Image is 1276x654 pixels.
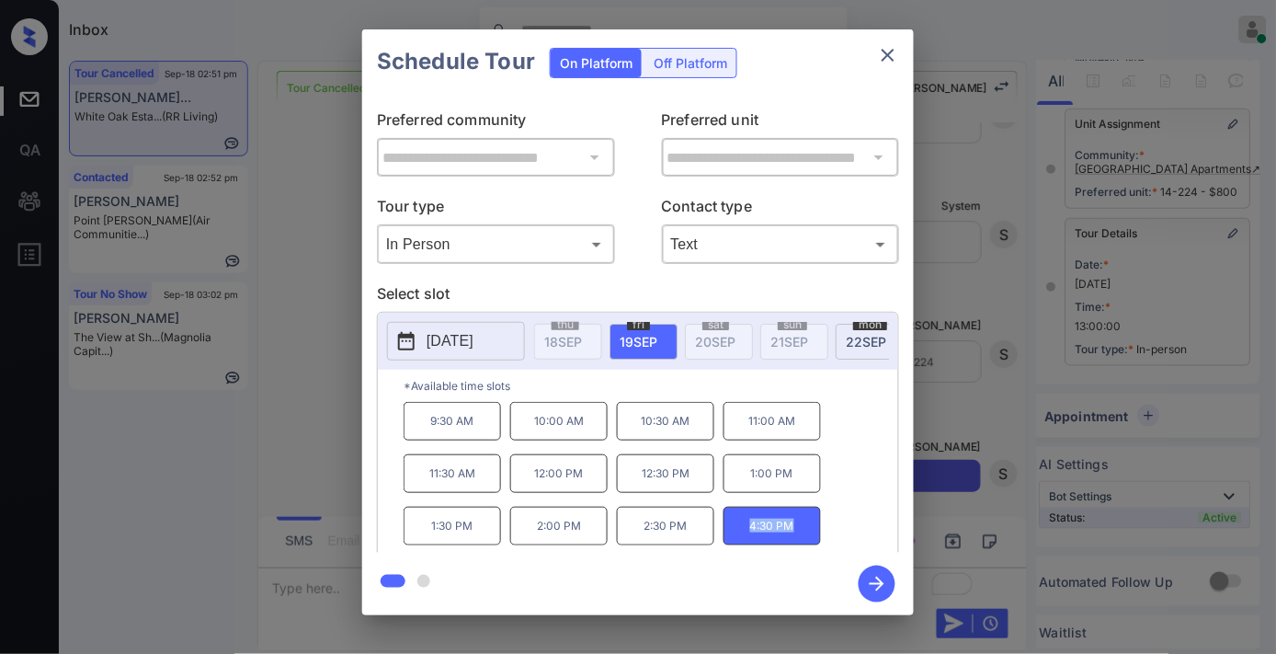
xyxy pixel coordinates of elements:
p: 4:30 PM [723,507,821,545]
p: Preferred unit [662,109,900,138]
p: *Available time slots [404,370,898,402]
button: [DATE] [387,322,525,361]
p: 11:00 AM [723,402,821,441]
div: On Platform [551,49,642,77]
p: 2:30 PM [617,507,714,545]
button: close [870,37,906,74]
p: 1:30 PM [404,507,501,545]
span: 22 SEP [846,334,886,350]
p: 2:00 PM [510,507,608,545]
p: 9:30 AM [404,402,501,441]
p: [DATE] [427,330,473,352]
p: 12:00 PM [510,454,608,493]
p: 12:30 PM [617,454,714,493]
div: Text [666,229,895,259]
p: Preferred community [377,109,615,138]
span: fri [627,319,650,330]
p: Contact type [662,195,900,224]
div: Off Platform [644,49,736,77]
span: mon [853,319,887,330]
div: In Person [382,229,610,259]
p: 1:00 PM [723,454,821,493]
div: date-select [836,324,904,360]
p: 10:00 AM [510,402,608,441]
p: Select slot [377,282,899,312]
p: 10:30 AM [617,402,714,441]
p: 11:30 AM [404,454,501,493]
p: Tour type [377,195,615,224]
div: date-select [610,324,678,360]
h2: Schedule Tour [362,29,550,94]
button: btn-next [848,560,906,608]
span: 19 SEP [620,334,657,350]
